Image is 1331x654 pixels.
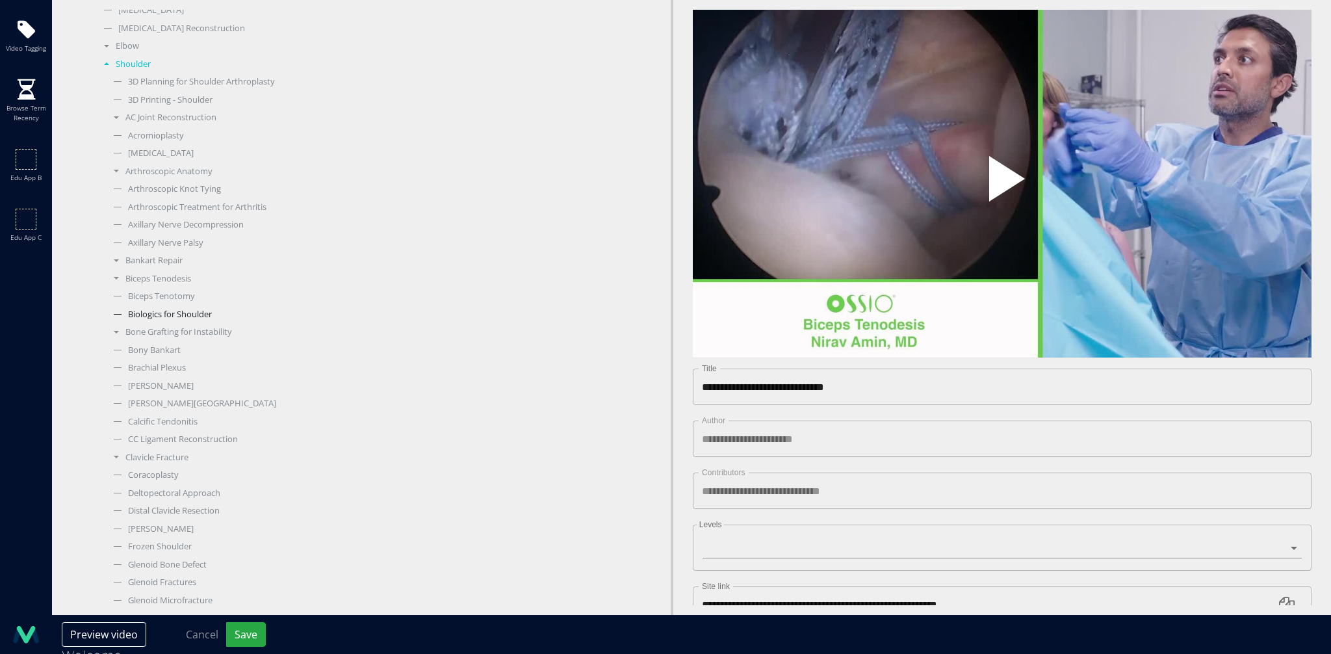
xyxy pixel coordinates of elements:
div: Bony Bankart [107,344,352,357]
div: Bone Grafting for Instability [107,326,352,339]
div: [MEDICAL_DATA] [97,4,352,17]
label: Levels [697,521,724,529]
div: Glenoid Bone Defect [107,558,352,571]
span: Edu app b [10,173,42,183]
div: 3D Planning for Shoulder Arthroplasty [107,75,352,88]
button: Play Video [885,120,1119,248]
div: Axillary Nerve Decompression [107,218,352,231]
div: Distal Clavicle Resection [107,504,352,517]
div: Arthroscopic Knot Tying [107,183,352,196]
video-js: Video Player [693,10,1312,358]
div: [PERSON_NAME][GEOGRAPHIC_DATA] [107,397,352,410]
div: Biceps Tenodesis [107,272,352,285]
span: Edu app c [10,233,42,242]
div: Elbow [97,40,352,53]
div: Calcific Tendonitis [107,415,352,428]
div: Coracoplasty [107,469,352,482]
div: Glenoid Microfracture [107,594,352,607]
div: Biceps Tenotomy [107,290,352,303]
button: Save [226,622,266,647]
span: Browse term recency [3,103,49,123]
div: Bankart Repair [107,254,352,267]
div: Arthroscopic Anatomy [107,165,352,178]
div: AC Joint Reconstruction [107,111,352,124]
div: Frozen Shoulder [107,540,352,553]
div: Arthroscopic Treatment for Arthritis [107,201,352,214]
div: Axillary Nerve Palsy [107,237,352,250]
div: [MEDICAL_DATA] [107,147,352,160]
div: [MEDICAL_DATA] Reconstruction [97,22,352,35]
div: [PERSON_NAME] [107,380,352,393]
div: Biologics for Shoulder [107,308,352,321]
button: Preview video [62,622,146,647]
button: Copy link to clipboard [1271,589,1302,620]
span: Video tagging [6,44,46,53]
div: Glenoid Fractures [107,576,352,589]
div: Brachial Plexus [107,361,352,374]
div: Acromioplasty [107,129,352,142]
div: Clavicle Fracture [107,451,352,464]
div: 3D Printing - Shoulder [107,94,352,107]
div: CC Ligament Reconstruction [107,433,352,446]
div: [PERSON_NAME] [107,523,352,536]
div: Deltopectoral Approach [107,487,352,500]
img: logo [13,621,39,647]
button: Cancel [177,622,227,647]
div: Shoulder [97,58,352,71]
